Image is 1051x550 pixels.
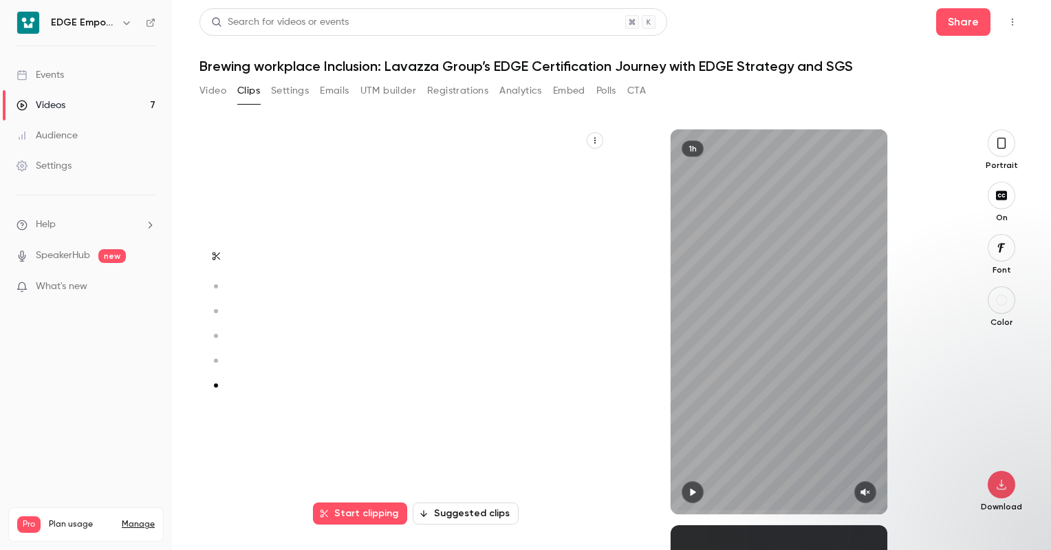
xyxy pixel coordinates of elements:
[979,212,1023,223] p: On
[313,503,407,525] button: Start clipping
[17,98,65,112] div: Videos
[17,159,72,173] div: Settings
[51,16,116,30] h6: EDGE Empower
[17,218,155,232] li: help-dropdown-opener
[237,80,260,102] button: Clips
[627,80,646,102] button: CTA
[199,80,226,102] button: Video
[682,140,704,157] div: 1h
[413,503,519,525] button: Suggested clips
[1001,11,1023,33] button: Top Bar Actions
[320,80,349,102] button: Emails
[36,248,90,263] a: SpeakerHub
[17,68,64,82] div: Events
[49,519,113,530] span: Plan usage
[979,264,1023,275] p: Font
[499,80,542,102] button: Analytics
[271,80,309,102] button: Settings
[17,516,41,533] span: Pro
[979,160,1023,171] p: Portrait
[360,80,416,102] button: UTM builder
[211,15,349,30] div: Search for videos or events
[122,519,155,530] a: Manage
[36,279,87,294] span: What's new
[553,80,585,102] button: Embed
[17,12,39,34] img: EDGE Empower
[36,218,56,232] span: Help
[979,317,1023,328] p: Color
[98,249,126,263] span: new
[427,80,488,102] button: Registrations
[199,58,1023,74] h1: Brewing workplace Inclusion: Lavazza Group’s EDGE Certification Journey with EDGE Strategy and SGS
[936,8,990,36] button: Share
[17,129,78,142] div: Audience
[596,80,616,102] button: Polls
